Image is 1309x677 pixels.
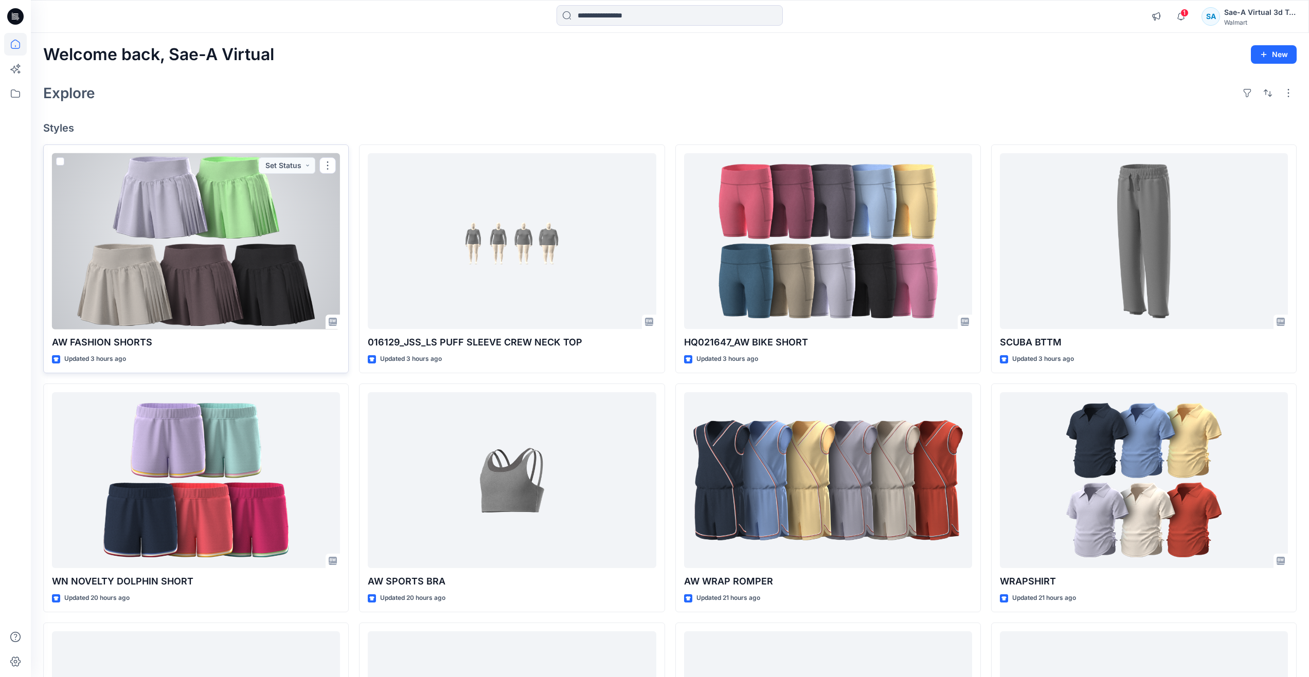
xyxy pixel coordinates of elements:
[43,45,274,64] h2: Welcome back, Sae-A Virtual
[696,593,760,603] p: Updated 21 hours ago
[43,122,1297,134] h4: Styles
[368,574,656,589] p: AW SPORTS BRA
[1000,392,1288,569] a: WRAPSHIRT
[1202,7,1220,26] div: SA
[1012,593,1076,603] p: Updated 21 hours ago
[684,574,972,589] p: AW WRAP ROMPER
[1224,19,1296,26] div: Walmart
[52,153,340,330] a: AW FASHION SHORTS
[1000,574,1288,589] p: WRAPSHIRT
[368,335,656,350] p: 016129_JSS_LS PUFF SLEEVE CREW NECK TOP
[1224,6,1296,19] div: Sae-A Virtual 3d Team
[380,593,445,603] p: Updated 20 hours ago
[52,335,340,350] p: AW FASHION SHORTS
[684,335,972,350] p: HQ021647_AW BIKE SHORT
[368,392,656,569] a: AW SPORTS BRA
[1012,354,1074,364] p: Updated 3 hours ago
[52,574,340,589] p: WN NOVELTY DOLPHIN SHORT
[1251,45,1297,64] button: New
[64,593,130,603] p: Updated 20 hours ago
[43,85,95,101] h2: Explore
[684,392,972,569] a: AW WRAP ROMPER
[1180,9,1189,17] span: 1
[380,354,442,364] p: Updated 3 hours ago
[684,153,972,330] a: HQ021647_AW BIKE SHORT
[1000,335,1288,350] p: SCUBA BTTM
[64,354,126,364] p: Updated 3 hours ago
[368,153,656,330] a: 016129_JSS_LS PUFF SLEEVE CREW NECK TOP
[1000,153,1288,330] a: SCUBA BTTM
[696,354,758,364] p: Updated 3 hours ago
[52,392,340,569] a: WN NOVELTY DOLPHIN SHORT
